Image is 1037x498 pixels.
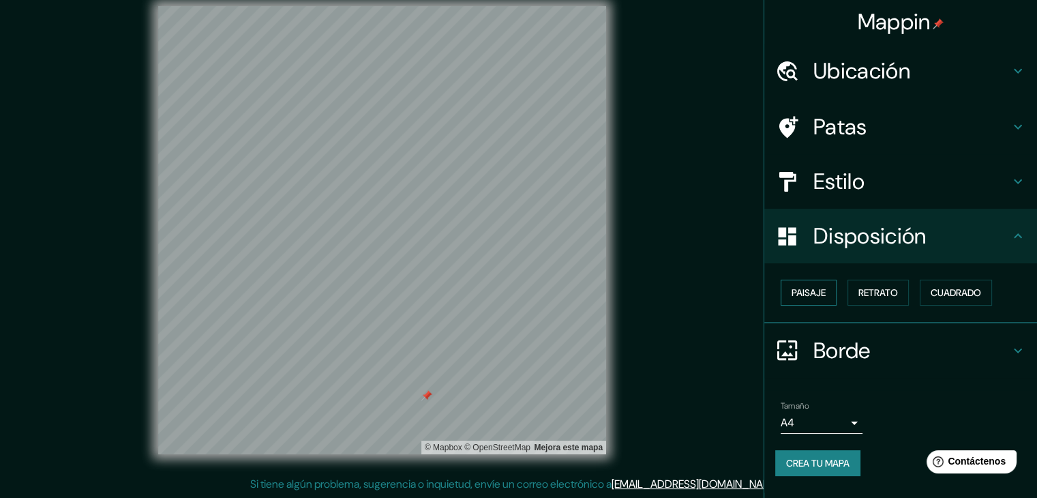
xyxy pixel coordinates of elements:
button: Cuadrado [920,280,992,306]
font: Tamaño [781,400,809,411]
font: Patas [813,113,867,141]
font: Cuadrado [931,287,981,299]
a: Map feedback [534,443,603,452]
font: © OpenStreetMap [464,443,530,452]
font: Disposición [813,222,926,250]
button: Paisaje [781,280,837,306]
a: [EMAIL_ADDRESS][DOMAIN_NAME] [612,477,780,491]
div: Borde [764,323,1037,378]
div: Estilo [764,154,1037,209]
font: © Mapbox [425,443,462,452]
font: Crea tu mapa [786,457,850,469]
font: Mappin [858,8,931,36]
font: Retrato [858,287,898,299]
button: Retrato [847,280,909,306]
img: pin-icon.png [933,18,944,29]
a: Mapa de calles abierto [464,443,530,452]
a: Mapbox [425,443,462,452]
iframe: Lanzador de widgets de ayuda [916,445,1022,483]
font: A4 [781,415,794,430]
font: Estilo [813,167,865,196]
div: Disposición [764,209,1037,263]
div: Patas [764,100,1037,154]
font: Si tiene algún problema, sugerencia o inquietud, envíe un correo electrónico a [250,477,612,491]
div: Ubicación [764,44,1037,98]
font: Ubicación [813,57,910,85]
font: Borde [813,336,871,365]
font: Mejora este mapa [534,443,603,452]
canvas: Mapa [158,6,606,454]
div: A4 [781,412,862,434]
font: Paisaje [792,287,826,299]
button: Crea tu mapa [775,450,860,476]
